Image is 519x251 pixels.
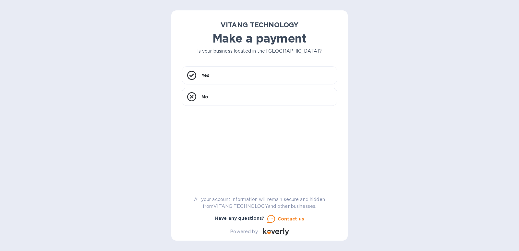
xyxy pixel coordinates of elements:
h1: Make a payment [182,31,337,45]
b: VITANG TECHNOLOGY [221,21,298,29]
p: All your account information will remain secure and hidden from VITANG TECHNOLOGY and other busin... [182,196,337,210]
p: Is your business located in the [GEOGRAPHIC_DATA]? [182,48,337,55]
p: No [201,94,208,100]
b: Have any questions? [215,216,265,221]
p: Yes [201,72,209,79]
u: Contact us [278,216,304,221]
p: Powered by [230,228,258,235]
